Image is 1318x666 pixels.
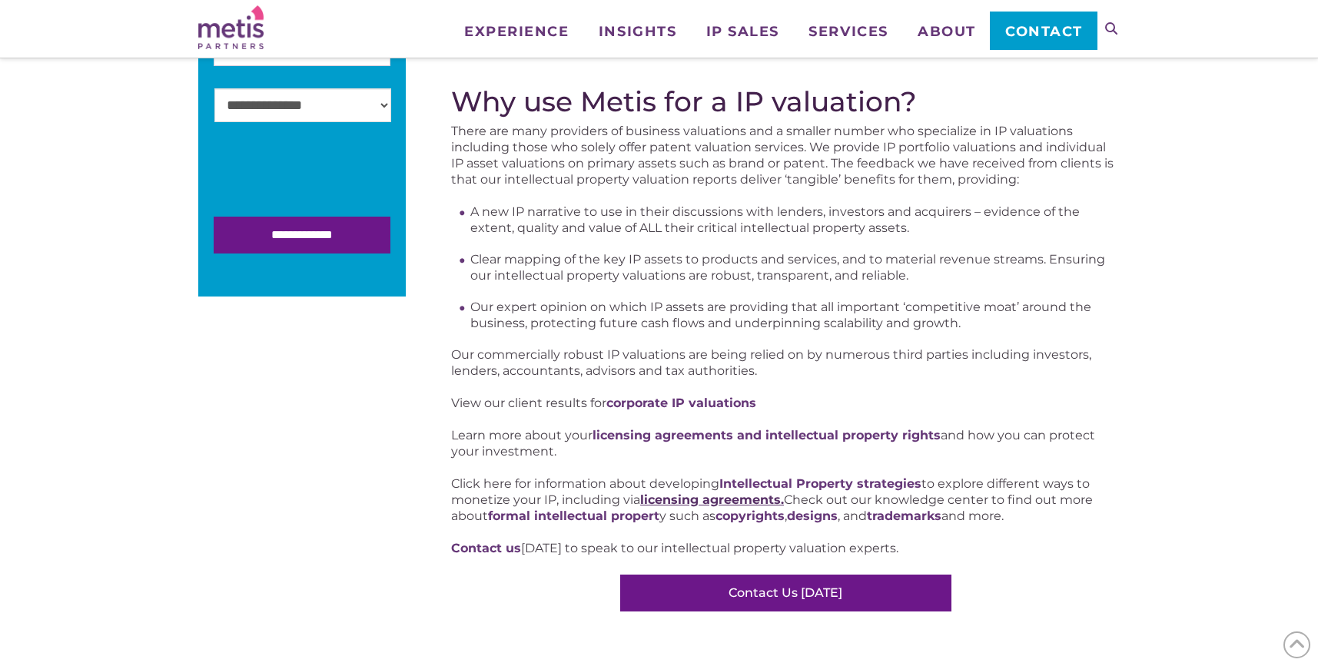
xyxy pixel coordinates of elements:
a: trademarks [867,509,941,523]
a: corporate IP valuations [606,396,756,410]
a: Contact Us [DATE] [620,575,951,611]
iframe: reCAPTCHA [214,144,447,204]
li: Clear mapping of the key IP assets to products and services, and to material revenue streams. Ens... [470,251,1120,283]
span: Insights [599,25,676,38]
li: Our expert opinion on which IP assets are providing that all important ‘competitive moat’ around ... [470,299,1120,331]
a: designs [787,509,838,523]
li: A new IP narrative to use in their discussions with lenders, investors and acquirers – evidence o... [470,204,1120,236]
p: Click here for information about developing to explore different ways to monetize your IP, includ... [451,475,1120,524]
span: Services [808,25,888,38]
a: licensing agreements and intellectual property rights [593,428,941,442]
span: Back to Top [1283,631,1310,658]
span: About [918,25,976,38]
a: Intellectual Property strategies [719,476,921,491]
a: copyrights [715,509,785,523]
p: There are many providers of business valuations and a smaller number who specialize in IP valuati... [451,123,1120,187]
p: [DATE] to speak to our intellectual property valuation experts. [451,540,1120,556]
a: licensing agreements. [640,492,784,507]
a: Contact [990,12,1097,50]
img: Metis Partners [198,5,264,49]
p: View our client results for [451,395,1120,411]
span: Contact [1005,25,1083,38]
p: Learn more about your and how you can protect your investment. [451,427,1120,459]
a: formal intellectual propert [488,509,659,523]
a: Contact us [451,541,521,555]
p: Our commercially robust IP valuations are being relied on by numerous third parties including inv... [451,346,1120,379]
span: Experience [464,25,569,38]
span: IP Sales [706,25,779,38]
h2: Why use Metis for a IP valuation? [451,85,1120,118]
